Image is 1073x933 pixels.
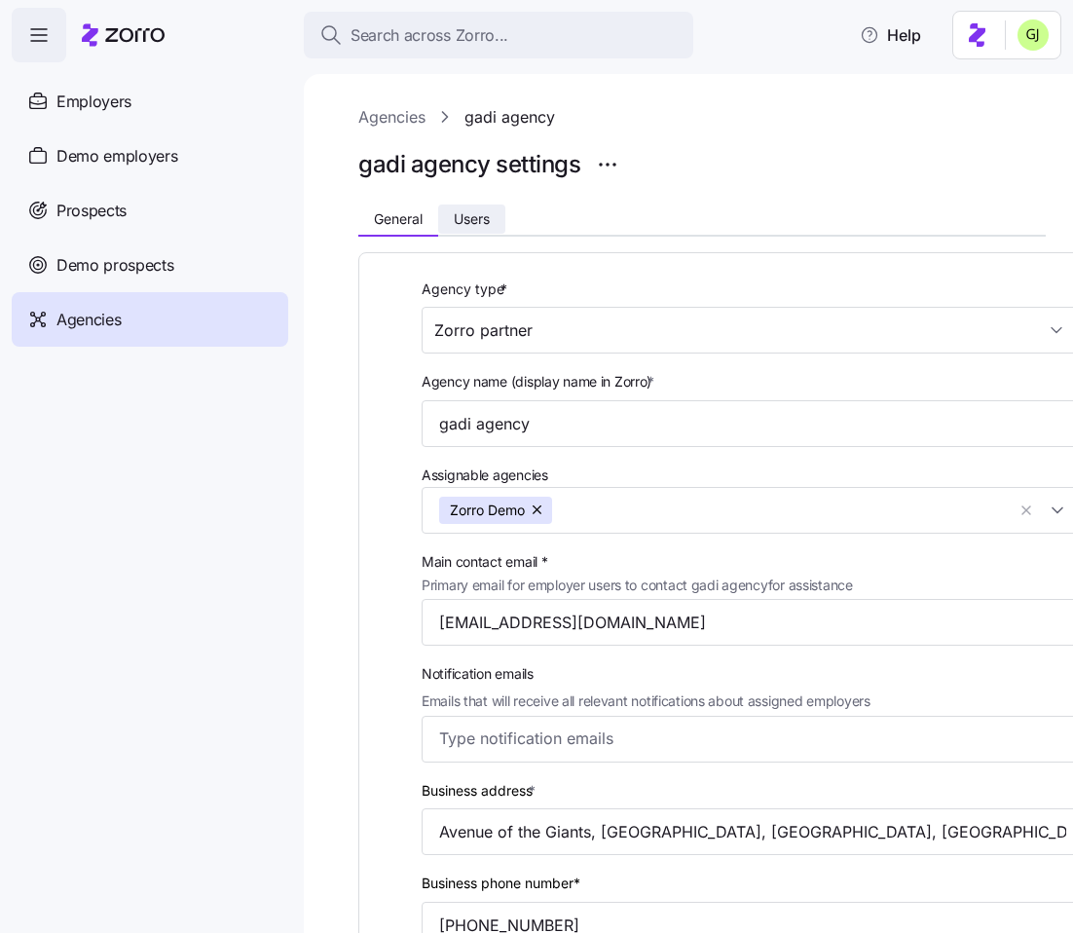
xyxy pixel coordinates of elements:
label: Business phone number* [422,873,580,894]
label: Agency type [422,279,511,300]
h1: gadi agency settings [358,149,580,179]
span: Notification emails [422,663,870,685]
a: gadi agency [464,105,555,130]
span: Agencies [56,308,121,332]
span: Agency name (display name in Zorro) [422,371,651,392]
span: Demo employers [56,144,178,168]
button: Search across Zorro... [304,12,693,58]
input: Type notification emails [439,726,1030,751]
a: Demo employers [12,129,288,183]
span: Main contact email * [422,551,853,573]
span: Assignable agencies [422,466,548,485]
a: Agencies [12,292,288,347]
img: b91c5c9db8bb9f3387758c2d7cf845d3 [1017,19,1049,51]
span: Search across Zorro... [351,23,508,48]
span: General [374,212,423,226]
button: Help [844,16,937,55]
span: Employers [56,90,131,114]
a: Agencies [358,105,425,130]
span: Help [860,23,921,47]
a: Employers [12,74,288,129]
a: Demo prospects [12,238,288,292]
span: Users [454,212,490,226]
label: Business address [422,780,539,802]
a: Prospects [12,183,288,238]
span: Emails that will receive all relevant notifications about assigned employers [422,690,870,712]
span: Zorro Demo [450,497,525,524]
span: Prospects [56,199,127,223]
span: Demo prospects [56,253,174,278]
span: Primary email for employer users to contact gadi agency for assistance [422,575,853,596]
